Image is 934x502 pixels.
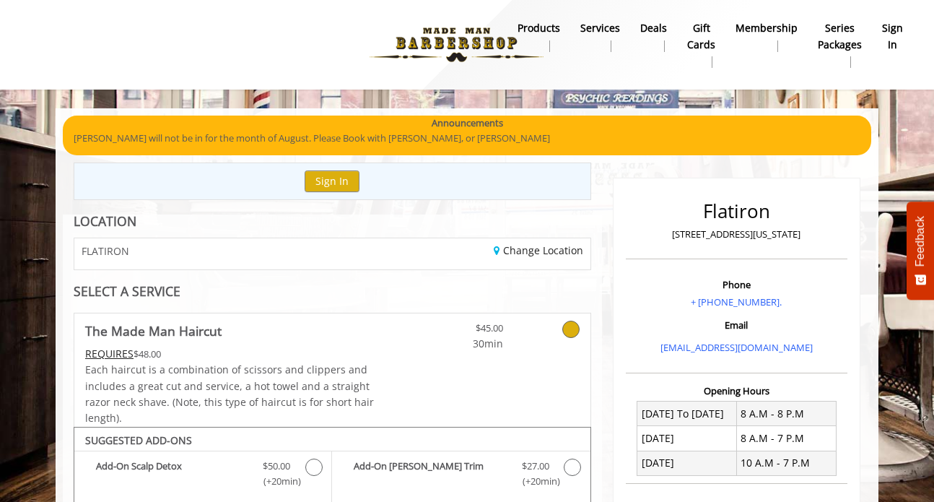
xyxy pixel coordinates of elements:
a: MembershipMembership [725,18,808,56]
td: 8 A.M - 7 P.M [736,426,836,451]
td: [DATE] [637,426,737,451]
td: 8 A.M - 8 P.M [736,402,836,426]
h3: Opening Hours [626,386,847,396]
td: 10 A.M - 7 P.M [736,451,836,475]
a: + [PHONE_NUMBER]. [691,295,782,308]
span: $27.00 [522,459,549,474]
td: [DATE] To [DATE] [637,402,737,426]
label: Add-On Scalp Detox [82,459,324,493]
span: Feedback [914,216,927,267]
span: This service needs some Advance to be paid before we block your appointment [85,347,134,360]
span: (+20min ) [514,474,557,489]
a: Gift cardsgift cards [677,18,725,72]
img: Made Man Barbershop logo [357,5,556,85]
h2: Flatiron [629,201,844,222]
b: The Made Man Haircut [85,321,222,341]
b: gift cards [687,20,715,53]
a: DealsDeals [630,18,677,56]
b: LOCATION [74,212,136,230]
b: sign in [882,20,903,53]
b: Series packages [818,20,862,53]
button: Feedback - Show survey [907,202,934,300]
span: (+20min ) [256,474,298,489]
td: [DATE] [637,451,737,475]
b: Add-On [PERSON_NAME] Trim [354,459,507,489]
b: Membership [736,20,798,36]
span: 30min [418,336,503,352]
button: Sign In [305,170,359,191]
b: Services [580,20,620,36]
p: [PERSON_NAME] will not be in for the month of August. Please Book with [PERSON_NAME], or [PERSON_... [74,131,860,146]
span: FLATIRON [82,246,129,256]
b: products [518,20,560,36]
a: Productsproducts [507,18,570,56]
p: [STREET_ADDRESS][US_STATE] [629,227,844,242]
b: SUGGESTED ADD-ONS [85,433,192,447]
a: ServicesServices [570,18,630,56]
div: SELECT A SERVICE [74,285,591,298]
div: $48.00 [85,346,375,362]
a: Change Location [494,243,583,257]
b: Announcements [432,116,503,131]
label: Add-On Beard Trim [339,459,582,493]
span: Each haircut is a combination of scissors and clippers and includes a great cut and service, a ho... [85,363,374,425]
a: [EMAIL_ADDRESS][DOMAIN_NAME] [660,341,813,354]
h3: Phone [629,280,844,290]
h3: Email [629,320,844,330]
b: Deals [640,20,667,36]
span: $50.00 [263,459,290,474]
b: Add-On Scalp Detox [96,459,248,489]
a: Series packagesSeries packages [808,18,872,72]
a: sign insign in [872,18,913,56]
a: $45.00 [418,313,503,352]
